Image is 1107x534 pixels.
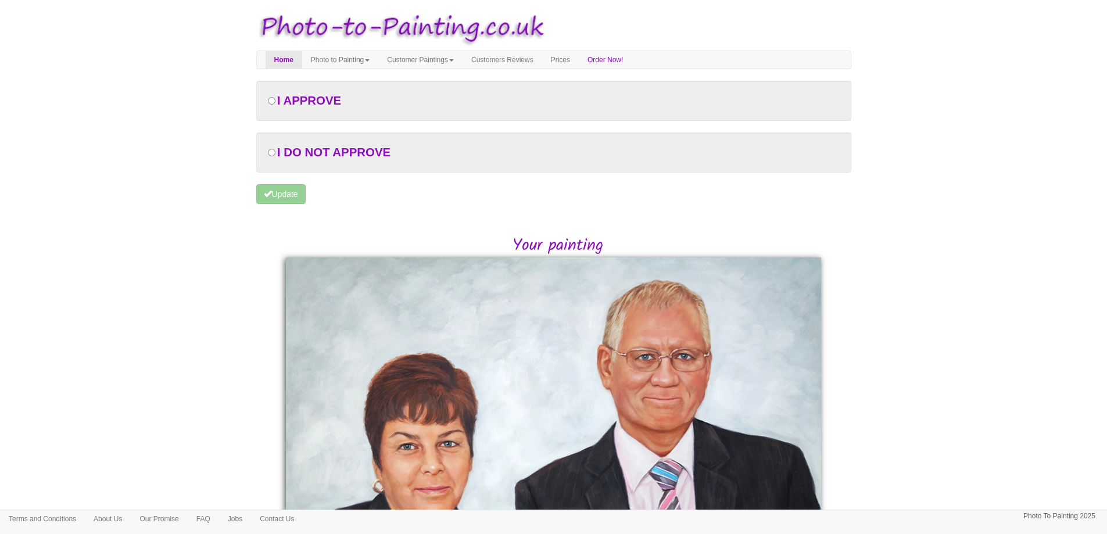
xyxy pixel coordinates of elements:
[251,510,303,528] a: Contact Us
[131,510,187,528] a: Our Promise
[579,51,632,69] a: Order Now!
[463,51,542,69] a: Customers Reviews
[277,94,341,107] span: I APPROVE
[302,51,378,69] a: Photo to Painting
[85,510,131,528] a: About Us
[266,51,302,69] a: Home
[188,510,219,528] a: FAQ
[265,237,851,255] h2: Your painting
[378,51,463,69] a: Customer Paintings
[219,510,251,528] a: Jobs
[250,6,548,51] img: Photo to Painting
[542,51,579,69] a: Prices
[277,146,391,159] span: I DO NOT APPROVE
[1023,510,1095,522] p: Photo To Painting 2025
